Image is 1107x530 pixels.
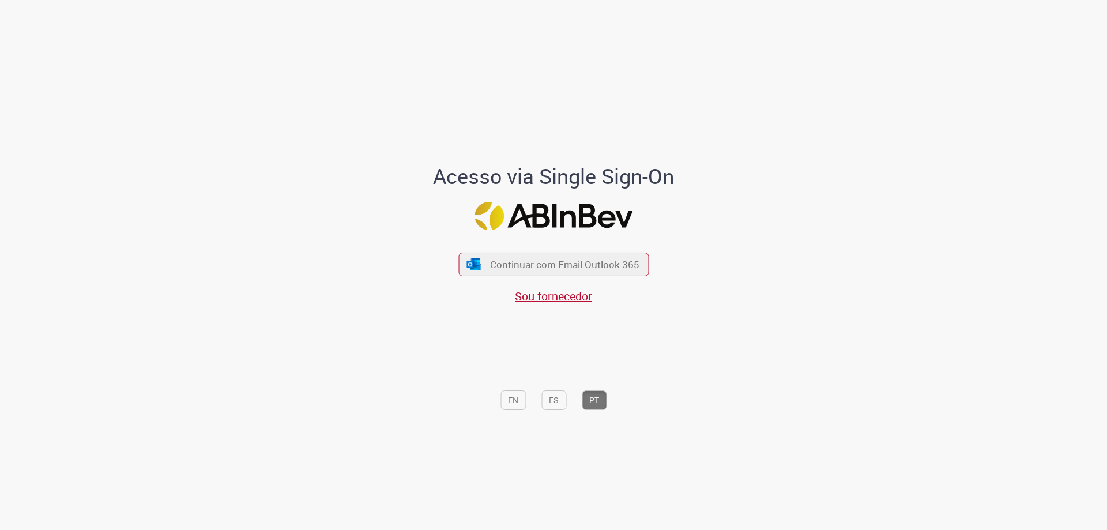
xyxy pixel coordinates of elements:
img: ícone Azure/Microsoft 360 [466,258,482,270]
button: ES [541,390,566,410]
img: Logo ABInBev [475,202,632,230]
button: PT [582,390,607,410]
button: EN [500,390,526,410]
h1: Acesso via Single Sign-On [394,165,714,188]
span: Continuar com Email Outlook 365 [490,258,639,271]
button: ícone Azure/Microsoft 360 Continuar com Email Outlook 365 [458,253,649,276]
a: Sou fornecedor [515,288,592,304]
